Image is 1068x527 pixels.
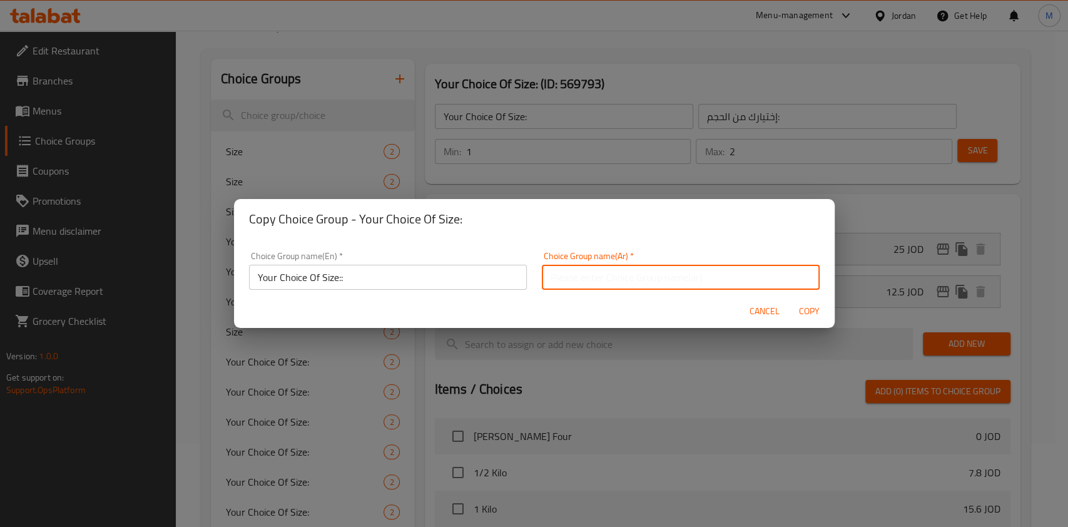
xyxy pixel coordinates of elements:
h2: Copy Choice Group - Your Choice Of Size: [249,209,820,229]
input: Please enter Choice Group name(en) [249,265,527,290]
span: Copy [795,304,825,319]
button: Copy [790,300,830,323]
button: Cancel [745,300,785,323]
input: Please enter Choice Group name(ar) [542,265,820,290]
span: Cancel [750,304,780,319]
